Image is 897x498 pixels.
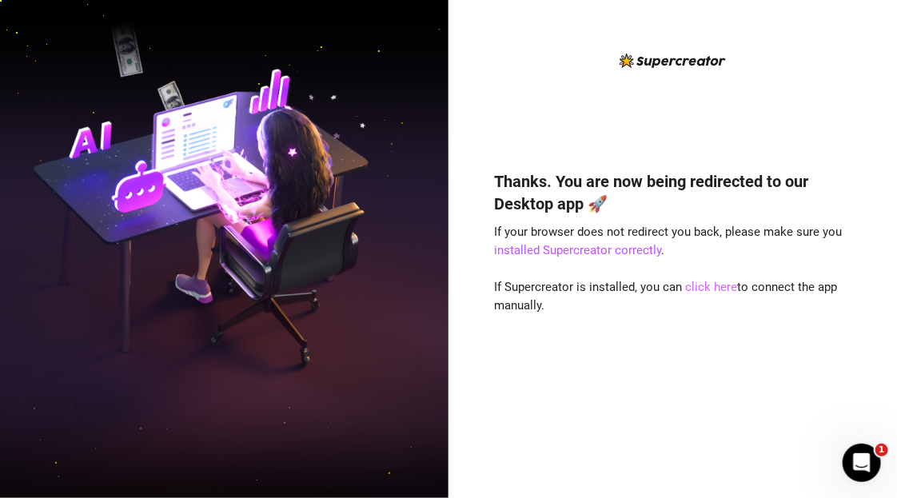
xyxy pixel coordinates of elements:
h4: Thanks. You are now being redirected to our Desktop app 🚀 [495,170,851,215]
a: installed Supercreator correctly [495,243,662,257]
span: If Supercreator is installed, you can to connect the app manually. [495,280,838,313]
iframe: Intercom live chat [843,444,881,482]
span: 1 [875,444,888,456]
a: click here [686,280,738,294]
span: If your browser does not redirect you back, please make sure you . [495,225,843,258]
img: logo-BBDzfeDw.svg [620,54,726,68]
